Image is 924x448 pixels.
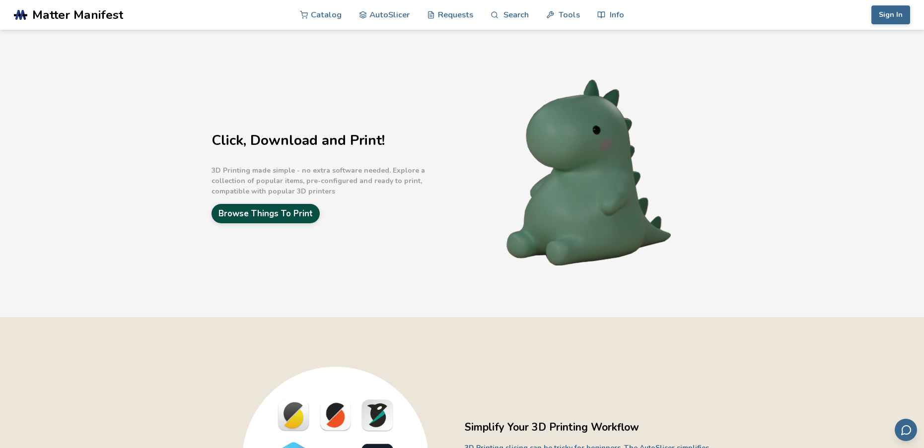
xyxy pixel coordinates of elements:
[32,8,123,22] span: Matter Manifest
[465,420,713,435] h2: Simplify Your 3D Printing Workflow
[871,5,910,24] button: Sign In
[895,419,917,441] button: Send feedback via email
[212,165,460,196] p: 3D Printing made simple - no extra software needed. Explore a collection of popular items, pre-co...
[212,204,320,223] a: Browse Things To Print
[212,133,460,148] h1: Click, Download and Print!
